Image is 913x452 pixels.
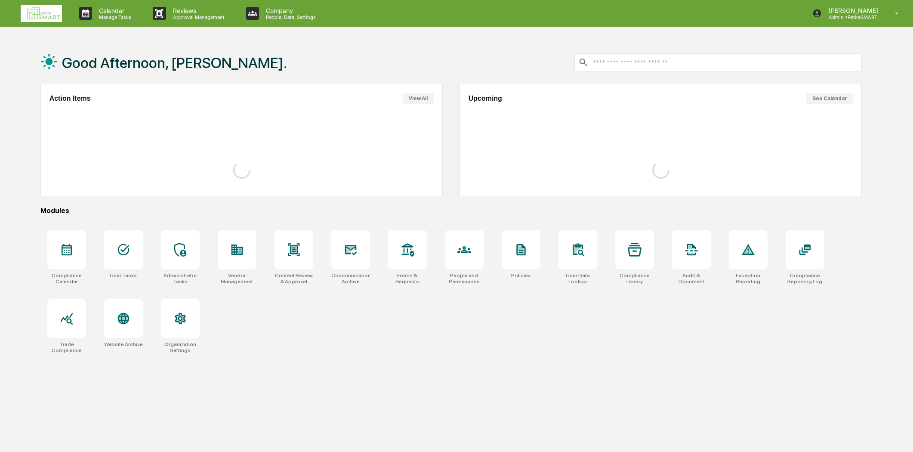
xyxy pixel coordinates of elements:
div: Compliance Calendar [47,272,86,285]
h2: Action Items [49,95,91,102]
div: Compliance Reporting Log [786,272,824,285]
p: Manage Tasks [92,14,136,20]
div: Administrator Tasks [161,272,200,285]
div: Policies [511,272,531,279]
div: Content Review & Approval [275,272,313,285]
div: Compliance Library [615,272,654,285]
div: User Data Lookup [558,272,597,285]
div: People and Permissions [445,272,484,285]
div: Trade Compliance [47,341,86,353]
div: Exception Reporting [729,272,768,285]
button: View All [403,93,434,104]
div: User Tasks [110,272,137,279]
h2: Upcoming [469,95,502,102]
div: Vendor Management [218,272,256,285]
div: Forms & Requests [388,272,427,285]
p: Approval Management [166,14,229,20]
button: See Calendar [806,93,853,104]
div: Organization Settings [161,341,200,353]
h1: Good Afternoon, [PERSON_NAME]. [62,54,287,71]
div: Audit & Document Logs [672,272,711,285]
div: Website Archive [104,341,143,347]
p: Company [259,7,320,14]
div: Modules [40,207,862,215]
p: People, Data, Settings [259,14,320,20]
p: Admin • RetireSMART [822,14,882,20]
p: [PERSON_NAME] [822,7,882,14]
p: Calendar [92,7,136,14]
img: logo [21,5,62,22]
div: Communications Archive [331,272,370,285]
p: Reviews [166,7,229,14]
